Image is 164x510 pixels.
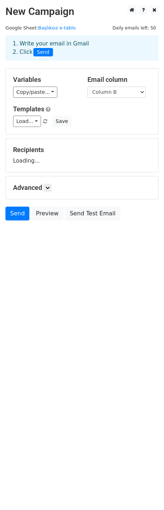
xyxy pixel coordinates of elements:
a: Copy/paste... [13,87,57,98]
h5: Recipients [13,146,151,154]
span: Send [33,48,53,57]
div: Loading... [13,146,151,165]
a: Templates [13,105,44,113]
a: Daily emails left: 50 [110,25,159,31]
a: Send Test Email [65,207,120,220]
a: Send [5,207,29,220]
button: Save [52,116,71,127]
div: 1. Write your email in Gmail 2. Click [7,40,157,56]
a: Preview [31,207,63,220]
h5: Advanced [13,184,151,192]
small: Google Sheet: [5,25,75,31]
a: Başlıksız e-tablo [38,25,75,31]
h5: Variables [13,76,77,84]
h5: Email column [87,76,151,84]
a: Load... [13,116,41,127]
span: Daily emails left: 50 [110,24,159,32]
h2: New Campaign [5,5,159,18]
